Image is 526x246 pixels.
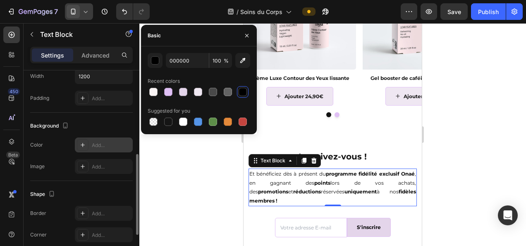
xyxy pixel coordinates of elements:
[31,195,103,215] input: Votre adresse E-mail
[30,231,47,239] div: Corner
[91,89,96,94] button: Dot
[113,200,137,209] div: S'inscrire
[471,3,506,20] button: Publish
[92,142,131,149] div: Add...
[30,94,49,102] div: Padding
[30,121,70,132] div: Background
[92,232,131,239] div: Add...
[30,210,46,217] div: Border
[6,152,20,158] div: Beta
[237,7,239,16] span: /
[41,51,64,60] p: Settings
[120,51,231,60] p: Gel booster de caféine Visage et Yeux
[54,7,58,17] p: 7
[83,89,88,94] button: Dot
[92,163,131,171] div: Add...
[148,77,180,85] div: Recent colors
[148,32,161,39] div: Basic
[160,69,199,78] p: Ajouter 24,90€
[103,195,147,214] button: S'inscrire
[30,163,45,170] div: Image
[224,57,229,65] span: %
[30,189,57,200] div: Shape
[15,134,43,141] div: Text Block
[166,53,209,68] input: Eg: FFFFFF
[30,72,44,80] div: Width
[14,165,45,171] strong: promotions
[40,29,110,39] p: Text Block
[82,147,171,154] strong: programme fidélité exclusif Onaé
[478,7,499,16] div: Publish
[50,165,77,171] strong: réductions
[440,3,468,20] button: Save
[75,69,132,84] input: Auto
[8,88,20,95] div: 450
[244,23,422,246] iframe: Design area
[240,7,282,16] span: Soins du Corps
[148,107,190,115] div: Suggested for you
[92,95,131,102] div: Add...
[92,210,131,217] div: Add...
[447,8,461,15] span: Save
[30,141,43,149] div: Color
[116,3,150,20] div: Undo/Redo
[142,64,209,83] button: <p>Ajouter 24,90€&nbsp;</p>
[101,165,133,171] strong: uniquement
[81,51,110,60] p: Advanced
[3,3,62,20] button: 7
[71,157,87,163] strong: points
[498,205,518,225] div: Open Intercom Messenger
[6,146,172,182] p: Et bénéficiez dès à présent du , en gagnant des lors de vos achats, des et réservées à nos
